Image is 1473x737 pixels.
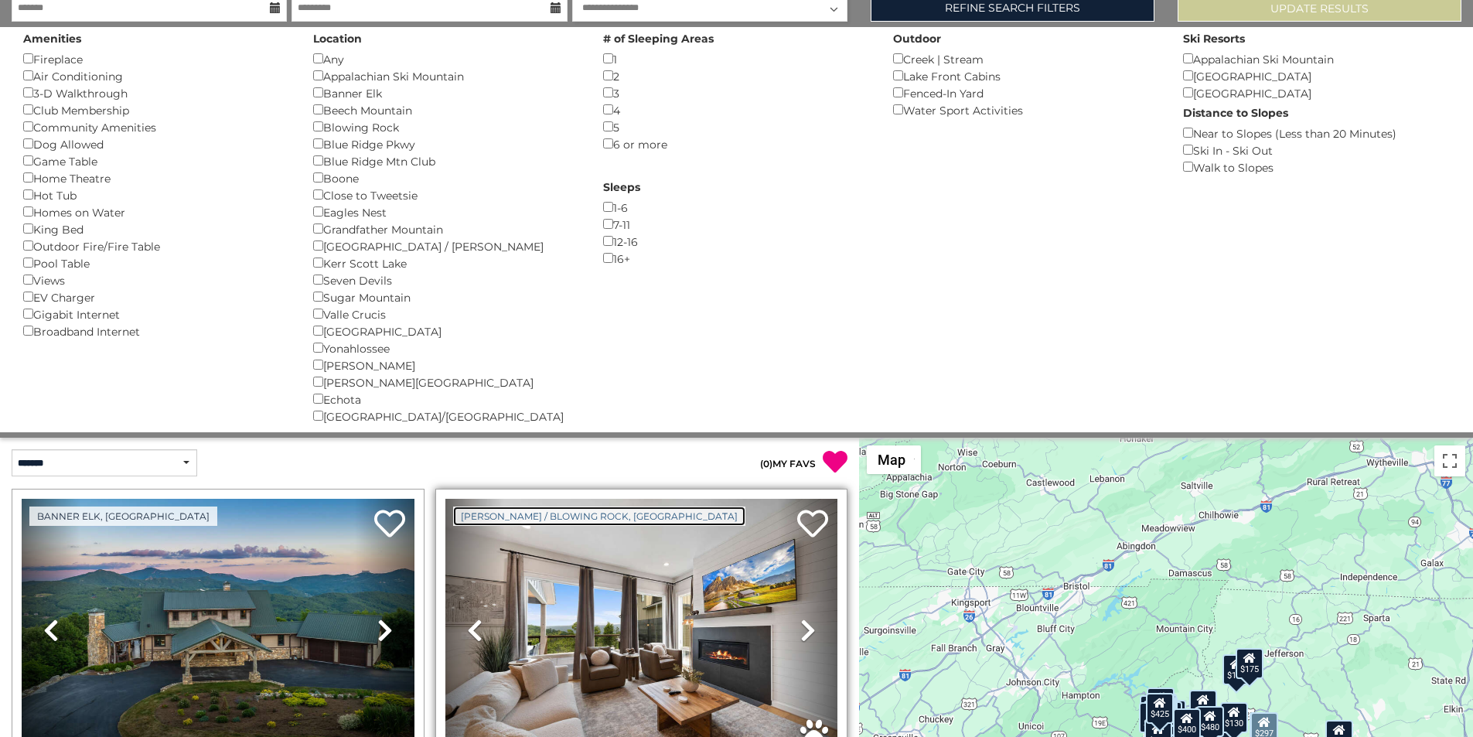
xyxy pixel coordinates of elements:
[29,507,217,526] a: Banner Elk, [GEOGRAPHIC_DATA]
[603,118,870,135] div: 5
[760,458,816,469] a: (0)MY FAVS
[313,84,580,101] div: Banner Elk
[893,101,1160,118] div: Water Sport Activities
[603,67,870,84] div: 2
[23,118,290,135] div: Community Amenities
[1183,31,1245,46] label: Ski Resorts
[313,288,580,305] div: Sugar Mountain
[23,322,290,339] div: Broadband Internet
[313,374,580,391] div: [PERSON_NAME][GEOGRAPHIC_DATA]
[603,31,714,46] label: # of Sleeping Areas
[313,169,580,186] div: Boone
[313,220,580,237] div: Grandfather Mountain
[878,452,905,468] span: Map
[313,357,580,374] div: [PERSON_NAME]
[313,186,580,203] div: Close to Tweetsie
[1140,701,1168,732] div: $230
[313,408,580,425] div: [GEOGRAPHIC_DATA]/[GEOGRAPHIC_DATA]
[23,67,290,84] div: Air Conditioning
[313,322,580,339] div: [GEOGRAPHIC_DATA]
[23,220,290,237] div: King Bed
[603,84,870,101] div: 3
[797,508,828,541] a: Add to favorites
[23,288,290,305] div: EV Charger
[313,31,362,46] label: Location
[603,135,870,152] div: 6 or more
[23,203,290,220] div: Homes on Water
[603,233,870,250] div: 12-16
[603,199,870,216] div: 1-6
[313,271,580,288] div: Seven Devils
[1183,125,1450,142] div: Near to Slopes (Less than 20 Minutes)
[23,254,290,271] div: Pool Table
[313,339,580,357] div: Yonahlossee
[603,101,870,118] div: 4
[1196,705,1224,736] div: $480
[23,135,290,152] div: Dog Allowed
[23,305,290,322] div: Gigabit Internet
[313,67,580,84] div: Appalachian Ski Mountain
[760,458,772,469] span: ( )
[603,179,640,195] label: Sleeps
[23,186,290,203] div: Hot Tub
[313,135,580,152] div: Blue Ridge Pkwy
[1220,702,1248,733] div: $130
[893,50,1160,67] div: Creek | Stream
[1183,142,1450,159] div: Ski In - Ski Out
[867,445,921,474] button: Change map style
[1183,67,1450,84] div: [GEOGRAPHIC_DATA]
[893,84,1160,101] div: Fenced-In Yard
[603,216,870,233] div: 7-11
[313,237,580,254] div: [GEOGRAPHIC_DATA] / [PERSON_NAME]
[23,169,290,186] div: Home Theatre
[23,237,290,254] div: Outdoor Fire/Fire Table
[23,50,290,67] div: Fireplace
[313,50,580,67] div: Any
[313,152,580,169] div: Blue Ridge Mtn Club
[23,271,290,288] div: Views
[1146,692,1174,723] div: $425
[313,118,580,135] div: Blowing Rock
[1183,105,1288,121] label: Distance to Slopes
[313,101,580,118] div: Beech Mountain
[313,305,580,322] div: Valle Crucis
[893,31,941,46] label: Outdoor
[23,152,290,169] div: Game Table
[1222,654,1250,685] div: $175
[23,31,81,46] label: Amenities
[603,250,870,267] div: 16+
[1183,50,1450,67] div: Appalachian Ski Mountain
[374,508,405,541] a: Add to favorites
[1147,687,1175,718] div: $125
[313,203,580,220] div: Eagles Nest
[313,391,580,408] div: Echota
[453,507,745,526] a: [PERSON_NAME] / Blowing Rock, [GEOGRAPHIC_DATA]
[1183,84,1450,101] div: [GEOGRAPHIC_DATA]
[763,458,769,469] span: 0
[23,101,290,118] div: Club Membership
[893,67,1160,84] div: Lake Front Cabins
[1189,690,1217,721] div: $349
[23,84,290,101] div: 3-D Walkthrough
[603,50,870,67] div: 1
[1183,159,1450,176] div: Walk to Slopes
[313,254,580,271] div: Kerr Scott Lake
[1434,445,1465,476] button: Toggle fullscreen view
[1236,647,1263,678] div: $175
